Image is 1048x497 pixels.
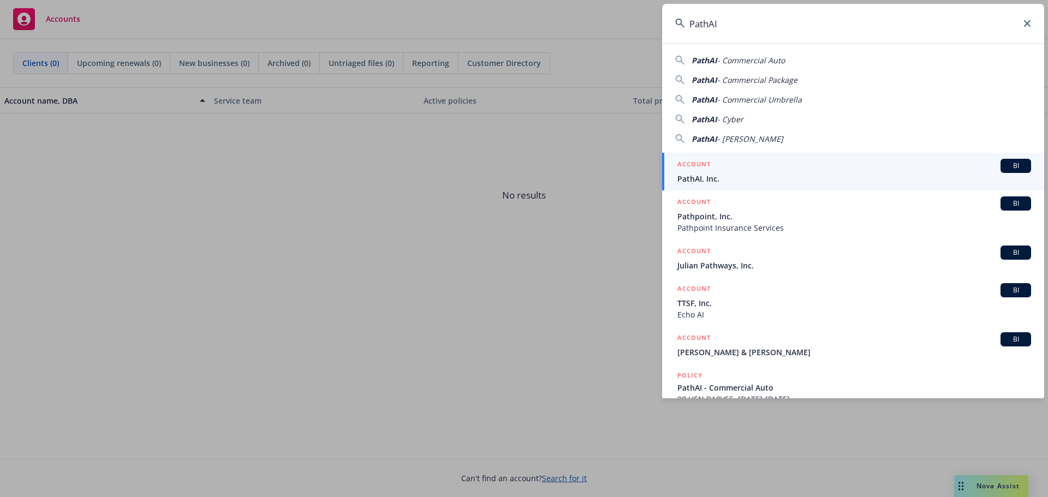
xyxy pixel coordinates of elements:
[692,55,717,65] span: PathAI
[662,4,1044,43] input: Search...
[1005,334,1027,344] span: BI
[662,364,1044,411] a: POLICYPathAI - Commercial Auto08 UEN BA0V55, [DATE]-[DATE]
[717,114,743,124] span: - Cyber
[677,346,1031,358] span: [PERSON_NAME] & [PERSON_NAME]
[662,239,1044,277] a: ACCOUNTBIJulian Pathways, Inc.
[677,382,1031,393] span: PathAI - Commercial Auto
[677,245,711,259] h5: ACCOUNT
[677,370,702,381] h5: POLICY
[677,297,1031,309] span: TTSF, Inc.
[692,94,717,105] span: PathAI
[677,211,1031,222] span: Pathpoint, Inc.
[717,75,797,85] span: - Commercial Package
[677,332,711,345] h5: ACCOUNT
[1005,248,1027,258] span: BI
[677,222,1031,233] span: Pathpoint Insurance Services
[677,393,1031,405] span: 08 UEN BA0V55, [DATE]-[DATE]
[677,196,711,209] h5: ACCOUNT
[717,94,802,105] span: - Commercial Umbrella
[717,134,783,144] span: - [PERSON_NAME]
[692,75,717,85] span: PathAI
[1005,285,1027,295] span: BI
[677,260,1031,271] span: Julian Pathways, Inc.
[1005,161,1027,171] span: BI
[662,190,1044,239] a: ACCOUNTBIPathpoint, Inc.Pathpoint Insurance Services
[677,173,1031,184] span: PathAI, Inc.
[662,153,1044,190] a: ACCOUNTBIPathAI, Inc.
[677,283,711,296] h5: ACCOUNT
[677,309,1031,320] span: Echo AI
[692,114,717,124] span: PathAI
[677,159,711,172] h5: ACCOUNT
[692,134,717,144] span: PathAI
[1005,199,1027,208] span: BI
[717,55,785,65] span: - Commercial Auto
[662,277,1044,326] a: ACCOUNTBITTSF, Inc.Echo AI
[662,326,1044,364] a: ACCOUNTBI[PERSON_NAME] & [PERSON_NAME]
